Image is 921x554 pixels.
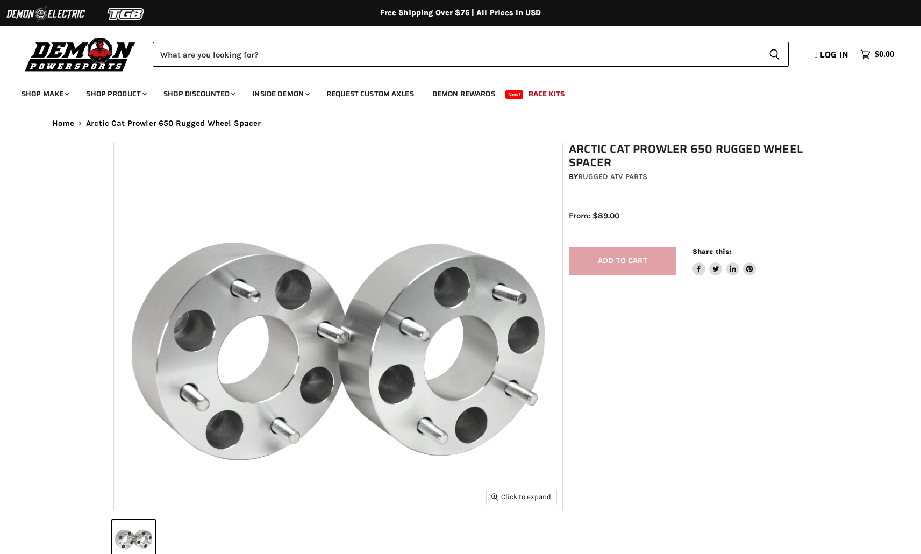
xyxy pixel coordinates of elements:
[153,42,760,67] input: Search
[424,83,503,105] a: Demon Rewards
[13,83,76,105] a: Shop Make
[31,8,891,18] div: Free Shipping Over $75 | All Prices In USD
[244,83,316,105] a: Inside Demon
[578,172,647,181] a: Rugged ATV Parts
[692,247,756,275] aside: Share this:
[78,83,153,105] a: Shop Product
[5,4,86,24] img: Demon Electric Logo 2
[569,143,814,169] h1: Arctic Cat Prowler 650 Rugged Wheel Spacer
[692,247,731,255] span: Share this:
[86,119,261,128] span: Arctic Cat Prowler 650 Rugged Wheel Spacer
[855,47,899,62] a: $0.00
[820,48,848,61] span: Log in
[505,90,524,99] span: New!
[318,83,422,105] a: Request Custom Axles
[13,79,891,105] ul: Main menu
[520,83,573,105] a: Race Kits
[875,49,894,60] span: $0.00
[569,171,814,183] div: by
[31,119,891,128] nav: Breadcrumbs
[153,42,789,67] form: Product
[86,4,167,24] img: TGB Logo 2
[52,119,75,128] a: Home
[810,50,855,60] a: Log in
[487,489,556,504] button: Click to expand
[22,35,139,73] img: Demon Powersports
[760,42,789,67] button: Search
[155,83,242,105] a: Shop Discounted
[569,211,619,221] span: From: $89.00
[491,493,551,501] span: Click to expand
